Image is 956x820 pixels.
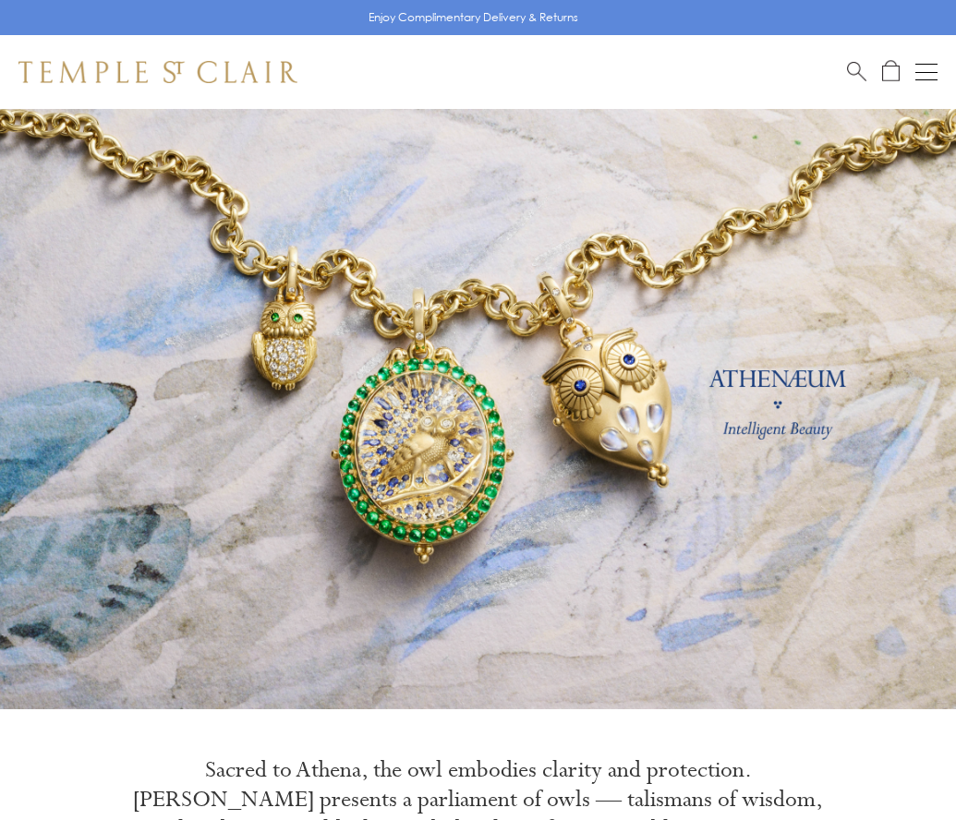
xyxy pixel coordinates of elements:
a: Search [847,60,866,83]
a: Open Shopping Bag [882,60,900,83]
button: Open navigation [915,61,938,83]
img: Temple St. Clair [18,61,297,83]
p: Enjoy Complimentary Delivery & Returns [369,8,578,27]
